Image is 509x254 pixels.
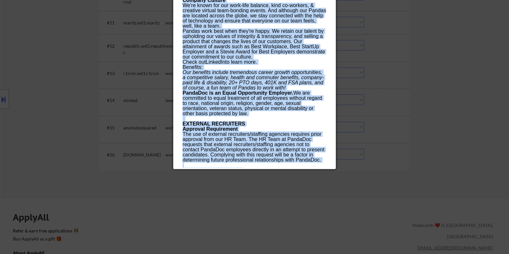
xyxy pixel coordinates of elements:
p: Pandas work best when they're happy. We retain our talent by upholding our values of integrity & ... [183,29,326,60]
strong: EXTERNAL RECRUITERS [183,121,245,127]
h2: Benefits: [183,65,326,70]
span: The use of external recruiters/staffing agencies requires prior approval from our HR Team. The HR... [183,131,324,173]
span: We are committed to equal treatment of all employees without regard to race, national origin, rel... [183,90,322,116]
p: Check out to learn more. [183,60,326,65]
em: Our benefits include tremendous career growth opportunities, a competitive salary, health and com... [183,70,324,90]
a: LinkedIn [206,59,225,65]
strong: PandaDoc is an Equal Opportunity Employer. [183,90,293,96]
strong: Approval Requirement [183,126,238,132]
